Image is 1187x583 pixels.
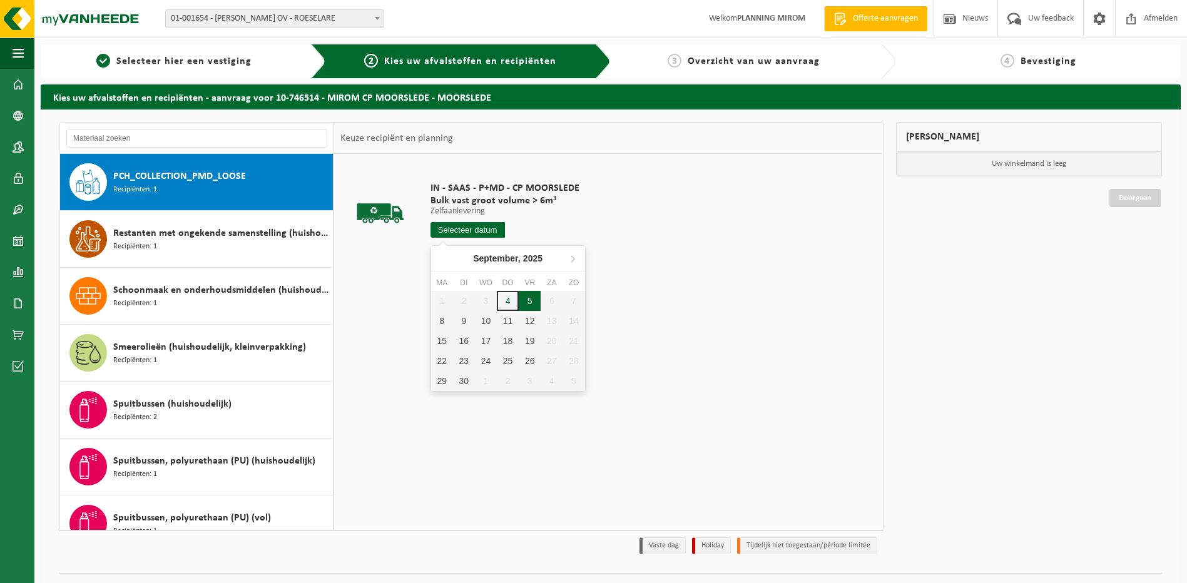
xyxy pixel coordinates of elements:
div: 4 [497,291,519,311]
div: 8 [431,311,453,331]
span: 3 [668,54,681,68]
span: Spuitbussen (huishoudelijk) [113,397,232,412]
button: Spuitbussen (huishoudelijk) Recipiënten: 2 [60,382,334,439]
div: 29 [431,371,453,391]
span: 4 [1001,54,1014,68]
div: 5 [519,291,541,311]
span: 1 [96,54,110,68]
input: Selecteer datum [430,222,505,238]
a: Offerte aanvragen [824,6,927,31]
span: Recipiënten: 1 [113,241,157,253]
div: wo [475,276,497,289]
div: di [453,276,475,289]
div: 12 [519,311,541,331]
button: PCH_COLLECTION_PMD_LOOSE Recipiënten: 1 [60,154,334,211]
span: PCH_COLLECTION_PMD_LOOSE [113,169,246,184]
div: [PERSON_NAME] [896,122,1163,152]
input: Materiaal zoeken [66,129,327,148]
button: Restanten met ongekende samenstelling (huishoudelijk) Recipiënten: 1 [60,211,334,268]
div: 23 [453,351,475,371]
span: Bevestiging [1021,56,1076,66]
button: Smeerolieën (huishoudelijk, kleinverpakking) Recipiënten: 1 [60,325,334,382]
div: vr [519,276,541,289]
div: 17 [475,331,497,351]
span: Spuitbussen, polyurethaan (PU) (huishoudelijk) [113,454,315,469]
div: 10 [475,311,497,331]
div: 24 [475,351,497,371]
span: Schoonmaak en onderhoudsmiddelen (huishoudelijk) [113,283,330,298]
button: Spuitbussen, polyurethaan (PU) (vol) Recipiënten: 1 [60,495,334,552]
button: Schoonmaak en onderhoudsmiddelen (huishoudelijk) Recipiënten: 1 [60,268,334,325]
span: 01-001654 - MIROM ROESELARE OV - ROESELARE [166,10,384,28]
span: Recipiënten: 1 [113,184,157,196]
div: za [541,276,563,289]
span: Recipiënten: 2 [113,412,157,423]
span: 01-001654 - MIROM ROESELARE OV - ROESELARE [165,9,384,28]
div: ma [431,276,453,289]
div: 3 [519,371,541,391]
div: 18 [497,331,519,351]
span: Smeerolieën (huishoudelijk, kleinverpakking) [113,340,306,355]
span: 2 [364,54,378,68]
div: 15 [431,331,453,351]
div: 2 [497,371,519,391]
div: 25 [497,351,519,371]
div: 30 [453,371,475,391]
li: Vaste dag [639,537,686,554]
div: zo [563,276,584,289]
a: Doorgaan [1109,189,1161,207]
span: IN - SAAS - P+MD - CP MOORSLEDE [430,182,579,195]
h2: Kies uw afvalstoffen en recipiënten - aanvraag voor 10-746514 - MIROM CP MOORSLEDE - MOORSLEDE [41,84,1181,109]
i: 2025 [523,254,543,263]
span: Kies uw afvalstoffen en recipiënten [384,56,556,66]
a: 1Selecteer hier een vestiging [47,54,301,69]
div: 19 [519,331,541,351]
div: 1 [475,371,497,391]
div: do [497,276,519,289]
div: 26 [519,351,541,371]
strong: PLANNING MIROM [737,14,805,23]
div: 11 [497,311,519,331]
li: Tijdelijk niet toegestaan/période limitée [737,537,877,554]
div: 16 [453,331,475,351]
span: Overzicht van uw aanvraag [688,56,820,66]
span: Offerte aanvragen [850,13,921,25]
div: 22 [431,351,453,371]
span: Bulk vast groot volume > 6m³ [430,195,579,207]
span: Recipiënten: 1 [113,525,157,537]
div: September, [468,248,548,268]
span: Recipiënten: 1 [113,469,157,480]
span: Selecteer hier een vestiging [116,56,252,66]
span: Recipiënten: 1 [113,298,157,310]
span: Restanten met ongekende samenstelling (huishoudelijk) [113,226,330,241]
span: Recipiënten: 1 [113,355,157,367]
p: Uw winkelmand is leeg [897,152,1162,176]
button: Spuitbussen, polyurethaan (PU) (huishoudelijk) Recipiënten: 1 [60,439,334,495]
div: Keuze recipiënt en planning [334,123,459,154]
p: Zelfaanlevering [430,207,579,216]
div: 9 [453,311,475,331]
span: Spuitbussen, polyurethaan (PU) (vol) [113,510,271,525]
li: Holiday [692,537,731,554]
